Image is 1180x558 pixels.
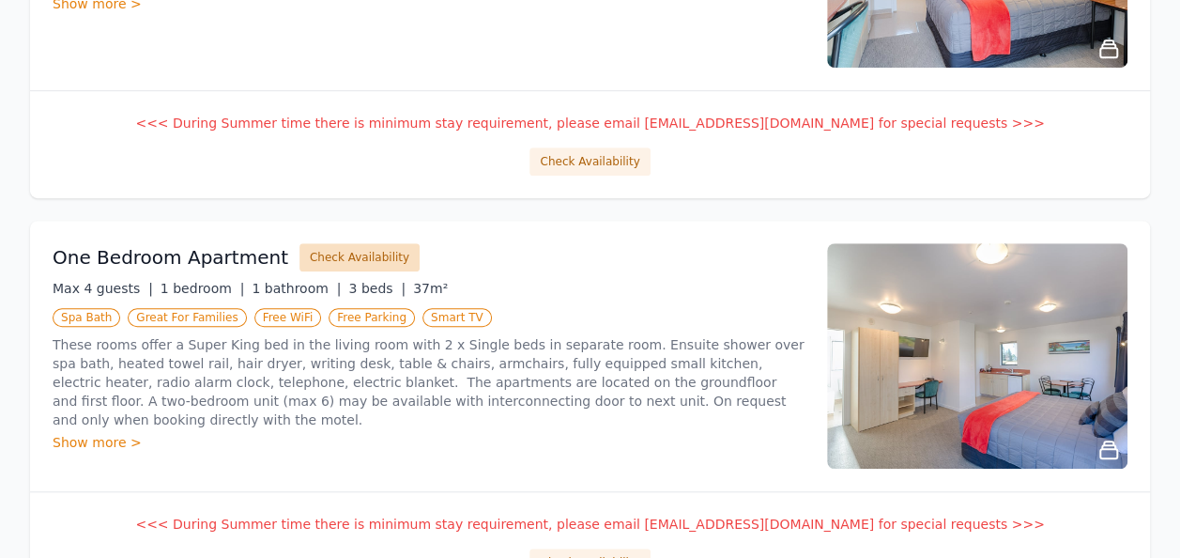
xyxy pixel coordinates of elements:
button: Check Availability [299,243,420,271]
span: Smart TV [422,308,492,327]
p: These rooms offer a Super King bed in the living room with 2 x Single beds in separate room. Ensu... [53,335,805,429]
div: Show more > [53,433,805,452]
span: 1 bathroom | [252,281,341,296]
button: Check Availability [529,147,650,176]
span: 3 beds | [348,281,406,296]
span: Free Parking [329,308,415,327]
span: Spa Bath [53,308,120,327]
h3: One Bedroom Apartment [53,244,288,271]
span: 37m² [413,281,448,296]
span: Free WiFi [254,308,322,327]
span: Max 4 guests | [53,281,153,296]
span: Great For Families [128,308,246,327]
p: <<< During Summer time there is minimum stay requirement, please email [EMAIL_ADDRESS][DOMAIN_NAM... [53,114,1127,132]
p: <<< During Summer time there is minimum stay requirement, please email [EMAIL_ADDRESS][DOMAIN_NAM... [53,515,1127,534]
span: 1 bedroom | [161,281,245,296]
